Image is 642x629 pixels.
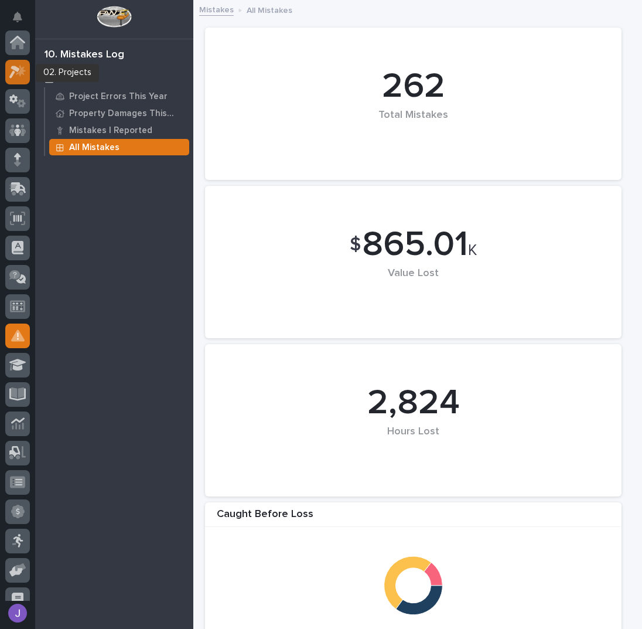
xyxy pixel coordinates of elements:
[225,382,602,424] div: 2,824
[45,49,124,62] div: 10. Mistakes Log
[69,125,152,136] p: Mistakes I Reported
[225,109,602,146] div: Total Mistakes
[69,142,119,153] p: All Mistakes
[35,70,193,87] a: Mistakes
[45,122,193,138] a: Mistakes I Reported
[97,6,131,28] img: Workspace Logo
[58,74,95,84] p: Mistakes
[225,267,602,304] div: Value Lost
[15,12,30,30] div: Notifications
[69,108,185,119] p: Property Damages This Year
[45,139,193,155] a: All Mistakes
[5,5,30,29] button: Notifications
[225,66,602,108] div: 262
[45,105,193,121] a: Property Damages This Year
[225,426,602,463] div: Hours Lost
[205,508,621,528] div: Caught Before Loss
[247,3,292,16] p: All Mistakes
[468,243,477,258] span: K
[199,2,234,16] a: Mistakes
[45,88,193,104] a: Project Errors This Year
[69,91,168,102] p: Project Errors This Year
[350,234,361,256] span: $
[362,227,468,263] span: 865.01
[5,601,30,625] button: users-avatar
